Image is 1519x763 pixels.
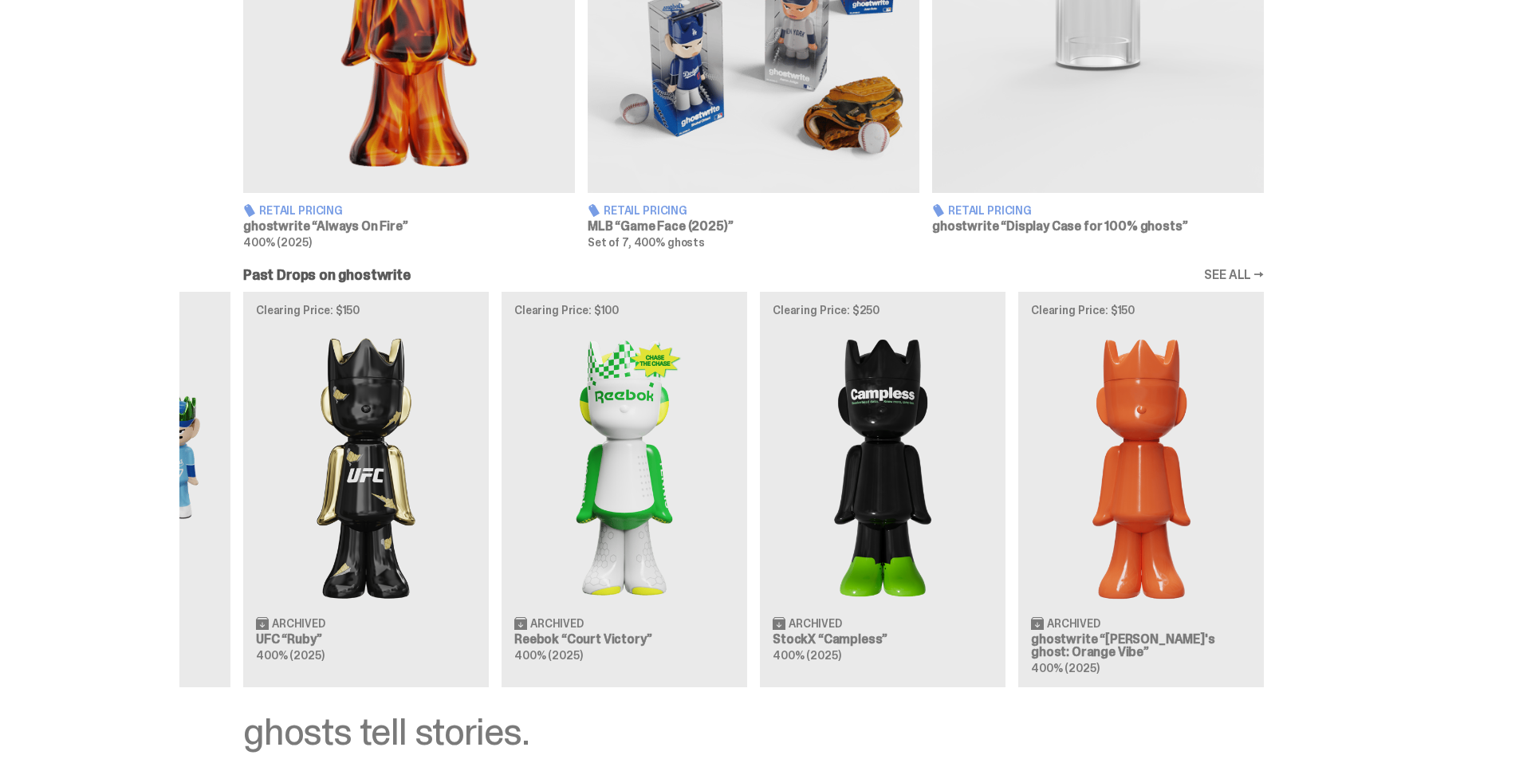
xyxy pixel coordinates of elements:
[514,648,582,663] span: 400% (2025)
[1018,292,1264,687] a: Clearing Price: $150 Schrödinger's ghost: Orange Vibe Archived
[502,292,747,687] a: Clearing Price: $100 Court Victory Archived
[1204,269,1264,281] a: SEE ALL →
[932,220,1264,233] h3: ghostwrite “Display Case for 100% ghosts”
[773,305,993,316] p: Clearing Price: $250
[948,205,1032,216] span: Retail Pricing
[1031,661,1099,675] span: 400% (2025)
[259,205,343,216] span: Retail Pricing
[773,633,993,646] h3: StockX “Campless”
[1031,328,1251,604] img: Schrödinger's ghost: Orange Vibe
[243,220,575,233] h3: ghostwrite “Always On Fire”
[256,648,324,663] span: 400% (2025)
[789,618,842,629] span: Archived
[272,618,325,629] span: Archived
[256,305,476,316] p: Clearing Price: $150
[530,618,584,629] span: Archived
[256,328,476,604] img: Ruby
[588,235,705,250] span: Set of 7, 400% ghosts
[1031,633,1251,659] h3: ghostwrite “[PERSON_NAME]'s ghost: Orange Vibe”
[773,328,993,604] img: Campless
[243,268,411,282] h2: Past Drops on ghostwrite
[243,713,1264,751] div: ghosts tell stories.
[243,235,311,250] span: 400% (2025)
[514,328,734,604] img: Court Victory
[588,220,919,233] h3: MLB “Game Face (2025)”
[1031,305,1251,316] p: Clearing Price: $150
[514,305,734,316] p: Clearing Price: $100
[514,633,734,646] h3: Reebok “Court Victory”
[1047,618,1100,629] span: Archived
[604,205,687,216] span: Retail Pricing
[243,292,489,687] a: Clearing Price: $150 Ruby Archived
[256,633,476,646] h3: UFC “Ruby”
[773,648,840,663] span: 400% (2025)
[760,292,1005,687] a: Clearing Price: $250 Campless Archived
